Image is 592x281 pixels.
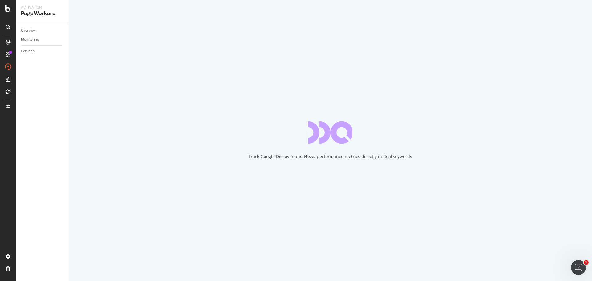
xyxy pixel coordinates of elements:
[21,36,39,43] div: Monitoring
[21,27,64,34] a: Overview
[248,153,412,160] div: Track Google Discover and News performance metrics directly in RealKeywords
[21,36,64,43] a: Monitoring
[308,121,352,144] div: animation
[21,27,36,34] div: Overview
[584,260,589,265] span: 1
[571,260,586,275] iframe: Intercom live chat
[21,48,35,55] div: Settings
[21,5,63,10] div: Activation
[21,10,63,17] div: PageWorkers
[21,48,64,55] a: Settings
